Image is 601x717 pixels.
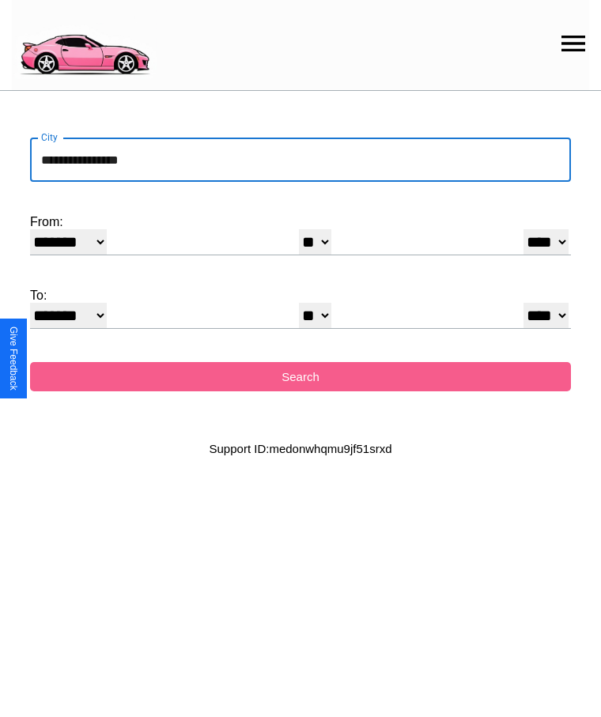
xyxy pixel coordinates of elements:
[30,215,571,229] label: From:
[8,326,19,391] div: Give Feedback
[30,289,571,303] label: To:
[12,8,157,79] img: logo
[30,362,571,391] button: Search
[41,130,58,144] label: City
[210,438,392,459] p: Support ID: medonwhqmu9jf51srxd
